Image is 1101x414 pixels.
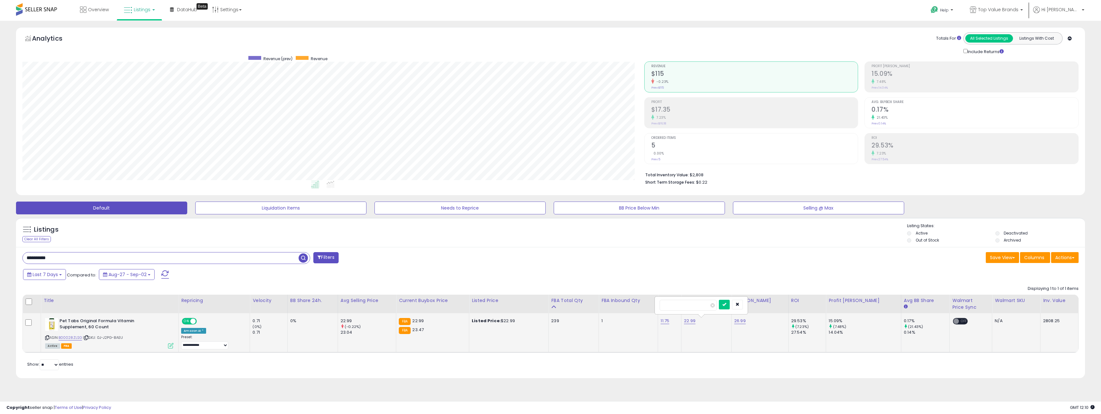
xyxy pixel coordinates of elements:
[60,318,137,331] b: Pet Tabs Original Formula Vitamin Supplement, 60 Count
[940,7,949,13] span: Help
[59,335,82,340] a: B00028ZLSG
[661,318,669,324] a: 11.75
[874,151,886,156] small: 7.23%
[88,6,109,13] span: Overview
[829,318,901,324] div: 15.09%
[651,86,664,90] small: Prev: $115
[872,122,886,125] small: Prev: 0.14%
[601,297,655,304] div: FBA inbound Qty
[874,79,886,84] small: 7.48%
[978,6,1018,13] span: Top Value Brands
[904,297,947,304] div: Avg BB Share
[34,225,59,234] h5: Listings
[734,297,786,304] div: [PERSON_NAME]
[399,327,411,334] small: FBA
[995,297,1038,304] div: Walmart SKU
[181,328,206,334] div: Amazon AI *
[253,297,285,304] div: Velocity
[1043,318,1073,324] div: 2808.25
[872,65,1078,68] span: Profit [PERSON_NAME]
[829,297,898,304] div: Profit [PERSON_NAME]
[1043,297,1076,304] div: Inv. value
[833,324,847,329] small: (7.48%)
[734,318,746,324] a: 26.99
[83,335,123,340] span: | SKU: 0J-J2PG-8AEU
[872,100,1078,104] span: Avg. Buybox Share
[399,318,411,325] small: FBA
[1051,252,1079,263] button: Actions
[45,318,173,348] div: ASIN:
[651,151,664,156] small: 0.00%
[23,269,66,280] button: Last 7 Days
[696,179,707,185] span: $0.22
[263,56,293,61] span: Revenue (prev)
[795,324,809,329] small: (7.23%)
[313,252,338,263] button: Filters
[196,319,206,324] span: OFF
[253,324,261,329] small: (0%)
[551,318,594,324] div: 239
[472,297,546,304] div: Listed Price
[601,318,653,324] div: 1
[16,202,187,214] button: Default
[651,65,858,68] span: Revenue
[904,318,949,324] div: 0.17%
[916,230,928,236] label: Active
[1013,34,1060,43] button: Listings With Cost
[1020,252,1050,263] button: Columns
[177,6,197,13] span: DataHub
[791,318,826,324] div: 29.53%
[399,297,466,304] div: Current Buybox Price
[872,106,1078,115] h2: 0.17%
[908,324,923,329] small: (21.43%)
[907,223,1085,229] p: Listing States:
[645,172,689,178] b: Total Inventory Value:
[33,271,58,278] span: Last 7 Days
[645,171,1074,178] li: $2,808
[651,122,666,125] small: Prev: $16.18
[32,34,75,44] h5: Analytics
[45,343,60,349] span: All listings currently available for purchase on Amazon
[872,70,1078,79] h2: 15.09%
[986,252,1019,263] button: Save View
[1033,6,1084,21] a: Hi [PERSON_NAME]
[67,272,96,278] span: Compared to:
[733,202,904,214] button: Selling @ Max
[290,318,333,324] div: 0%
[654,115,666,120] small: 7.23%
[22,236,51,242] div: Clear All Filters
[181,335,245,349] div: Preset:
[651,106,858,115] h2: $17.35
[904,304,908,310] small: Avg BB Share.
[551,297,596,304] div: FBA Total Qty
[791,330,826,335] div: 27.54%
[341,318,396,324] div: 22.99
[374,202,546,214] button: Needs to Reprice
[904,330,949,335] div: 0.14%
[341,297,393,304] div: Avg Selling Price
[61,343,72,349] span: FBA
[44,297,176,304] div: Title
[1024,254,1044,261] span: Columns
[195,202,366,214] button: Liquidation Items
[345,324,361,329] small: (-0.22%)
[684,318,695,324] a: 22.99
[872,136,1078,140] span: ROI
[791,297,824,304] div: ROI
[936,36,961,42] div: Totals For
[134,6,150,13] span: Listings
[952,297,979,311] div: Walmart Price Sync
[872,142,1078,150] h2: 29.53%
[965,34,1013,43] button: All Selected Listings
[181,297,247,304] div: Repricing
[874,115,888,120] small: 21.43%
[45,318,58,331] img: 41WWlSbEQSL._SL40_.jpg
[651,70,858,79] h2: $115
[290,297,335,304] div: BB Share 24h.
[930,6,938,14] i: Get Help
[995,318,1035,324] div: N/A
[554,202,725,214] button: BB Price Below Min
[253,330,287,335] div: 0.71
[108,271,147,278] span: Aug-27 - Sep-02
[651,142,858,150] h2: 5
